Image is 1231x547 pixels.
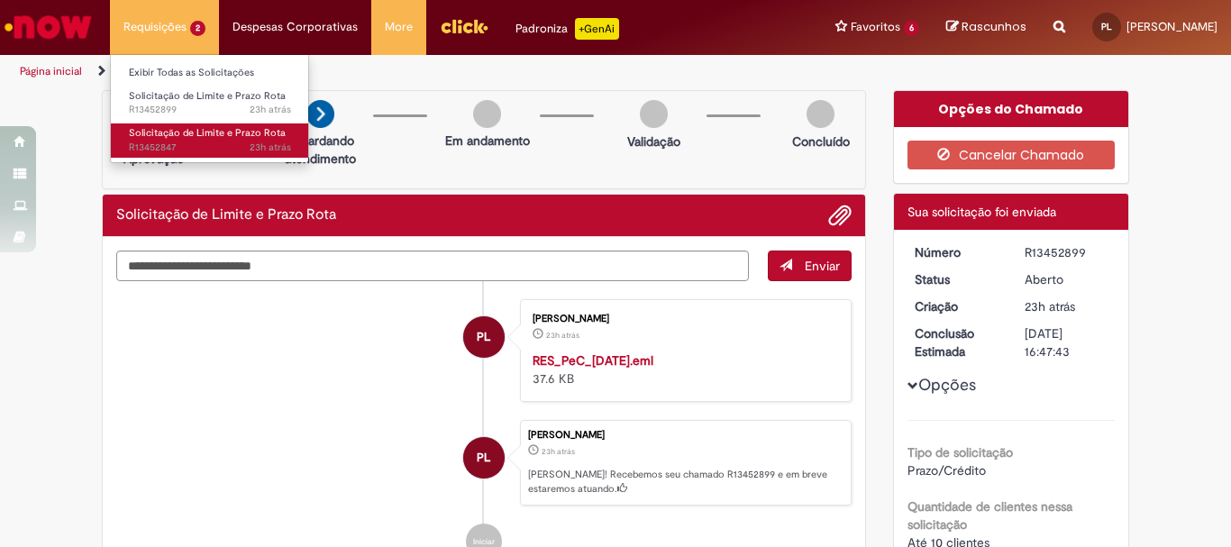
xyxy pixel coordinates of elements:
span: R13452899 [129,103,291,117]
span: Requisições [123,18,187,36]
p: Em andamento [445,132,530,150]
a: Aberto R13452899 : Solicitação de Limite e Prazo Rota [111,87,309,120]
a: Página inicial [20,64,82,78]
span: Favoritos [851,18,900,36]
div: 27/08/2025 14:47:38 [1025,297,1108,315]
img: click_logo_yellow_360x200.png [440,13,488,40]
span: [PERSON_NAME] [1126,19,1217,34]
img: img-circle-grey.png [640,100,668,128]
time: 27/08/2025 14:39:09 [250,141,291,154]
p: Aguardando atendimento [277,132,364,168]
a: Rascunhos [946,19,1026,36]
b: Tipo de solicitação [907,444,1013,460]
textarea: Digite sua mensagem aqui... [116,251,749,281]
span: PL [477,436,490,479]
span: More [385,18,413,36]
div: Pedro Francisco Cipriano E Lima [463,316,505,358]
a: Aberto R13452847 : Solicitação de Limite e Prazo Rota [111,123,309,157]
img: arrow-next.png [306,100,334,128]
img: img-circle-grey.png [473,100,501,128]
div: [DATE] 16:47:43 [1025,324,1108,360]
img: ServiceNow [2,9,95,45]
span: Solicitação de Limite e Prazo Rota [129,89,286,103]
div: [PERSON_NAME] [533,314,833,324]
button: Cancelar Chamado [907,141,1116,169]
span: 23h atrás [1025,298,1075,315]
span: R13452847 [129,141,291,155]
dt: Status [901,270,1012,288]
ul: Requisições [110,54,309,163]
a: RES_PeC_[DATE].eml [533,352,653,369]
span: 2 [190,21,205,36]
span: 23h atrás [250,103,291,116]
span: Sua solicitação foi enviada [907,204,1056,220]
dt: Número [901,243,1012,261]
h2: Solicitação de Limite e Prazo Rota Histórico de tíquete [116,207,336,223]
div: Aberto [1025,270,1108,288]
span: 23h atrás [546,330,579,341]
span: PL [477,315,490,359]
div: Opções do Chamado [894,91,1129,127]
img: img-circle-grey.png [807,100,834,128]
time: 27/08/2025 14:47:41 [250,103,291,116]
p: [PERSON_NAME]! Recebemos seu chamado R13452899 e em breve estaremos atuando. [528,468,842,496]
span: 23h atrás [250,141,291,154]
div: [PERSON_NAME] [528,430,842,441]
span: Solicitação de Limite e Prazo Rota [129,126,286,140]
span: Enviar [805,258,840,274]
span: 6 [904,21,919,36]
div: Pedro Francisco Cipriano E Lima [463,437,505,479]
button: Adicionar anexos [828,204,852,227]
a: Exibir Todas as Solicitações [111,63,309,83]
time: 27/08/2025 14:47:27 [546,330,579,341]
span: Rascunhos [962,18,1026,35]
ul: Trilhas de página [14,55,807,88]
span: 23h atrás [542,446,575,457]
li: Pedro Francisco Cipriano E Lima [116,420,852,506]
span: Despesas Corporativas [233,18,358,36]
div: R13452899 [1025,243,1108,261]
span: Prazo/Crédito [907,462,986,479]
p: Validação [627,132,680,150]
div: Padroniza [515,18,619,40]
time: 27/08/2025 14:47:38 [1025,298,1075,315]
p: +GenAi [575,18,619,40]
span: PL [1101,21,1112,32]
b: Quantidade de clientes nessa solicitação [907,498,1072,533]
dt: Conclusão Estimada [901,324,1012,360]
button: Enviar [768,251,852,281]
div: 37.6 KB [533,351,833,387]
dt: Criação [901,297,1012,315]
p: Concluído [792,132,850,150]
